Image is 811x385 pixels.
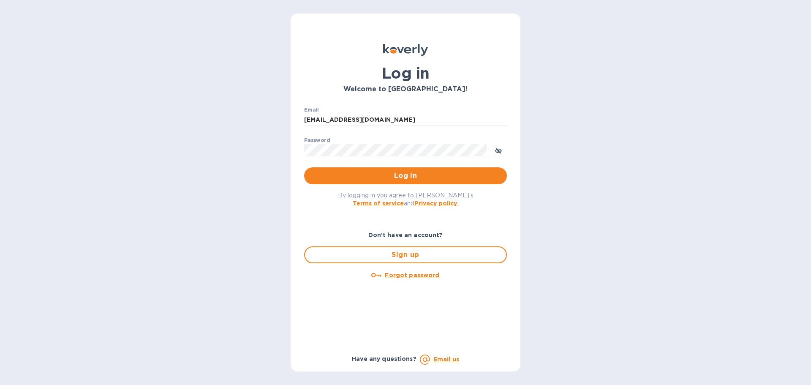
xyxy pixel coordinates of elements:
[312,250,499,260] span: Sign up
[414,200,457,207] a: Privacy policy
[304,85,507,93] h3: Welcome to [GEOGRAPHIC_DATA]!
[304,114,507,126] input: Enter email address
[490,142,507,158] button: toggle password visibility
[433,356,459,363] a: Email us
[352,355,416,362] b: Have any questions?
[304,246,507,263] button: Sign up
[311,171,500,181] span: Log in
[304,138,330,143] label: Password
[304,64,507,82] h1: Log in
[383,44,428,56] img: Koverly
[304,167,507,184] button: Log in
[338,192,474,207] span: By logging in you agree to [PERSON_NAME]'s and .
[304,107,319,112] label: Email
[353,200,404,207] a: Terms of service
[385,272,439,279] u: Forgot password
[368,232,443,238] b: Don't have an account?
